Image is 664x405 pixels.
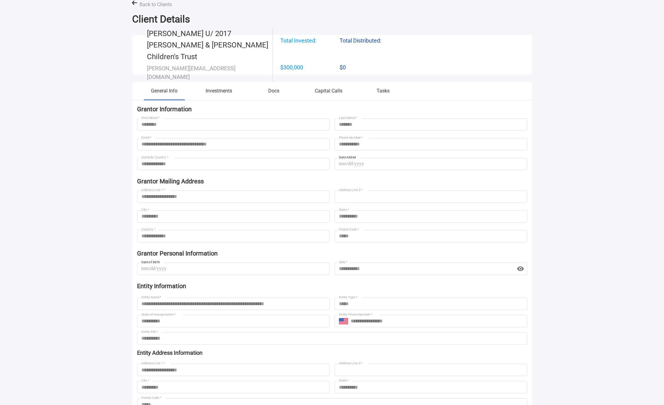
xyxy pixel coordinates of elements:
[141,312,176,317] label: State of Incorporation
[137,282,527,290] h5: Entity Information
[339,317,348,326] button: Select country
[141,227,155,232] label: Country
[137,250,527,257] h5: Grantor Personal Information
[339,227,359,232] label: Postal Code
[339,295,357,300] label: Entity Type
[339,155,356,160] label: Date Added
[147,29,268,61] span: [PERSON_NAME] U/ 2017 [PERSON_NAME] & [PERSON_NAME] Children's Trust
[339,188,363,192] label: Address Line 2
[141,260,160,264] label: Date of Birth
[141,135,152,140] label: Email
[141,207,149,212] label: City
[356,87,411,100] button: Tasks
[339,207,349,212] label: State
[246,87,301,100] button: Docs
[141,295,161,300] label: Entity Name
[141,361,165,366] label: Address Line 1
[339,116,357,120] label: Last Name
[339,135,363,140] label: Phone Number
[141,378,149,383] label: City
[137,87,192,100] button: General Info
[137,350,527,356] h6: Entity Address Information
[137,105,527,113] h5: Grantor Information
[141,188,165,192] label: Address Line 1
[339,312,372,317] label: Entity Phone Number
[280,63,340,72] span: $300,000
[192,87,246,100] button: Investments
[280,36,340,45] span: Total Invested:
[514,263,527,275] button: toggle password visibility
[137,178,527,185] h5: Grantor Mailing Address
[147,65,236,80] span: [PERSON_NAME][EMAIL_ADDRESS][DOMAIN_NAME]
[339,378,349,383] label: State
[340,63,399,73] span: $0
[141,155,168,160] label: Domicile Country
[132,13,532,25] h2: Client Details
[339,260,347,264] label: SSN
[339,361,363,366] label: Address Line 2
[140,1,172,8] span: Back to Clients
[141,329,158,334] label: Entity EIN
[340,36,399,46] span: Total Distributed:
[141,116,160,120] label: First Name
[141,395,161,400] label: Postal Code
[301,87,356,100] button: Capital Calls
